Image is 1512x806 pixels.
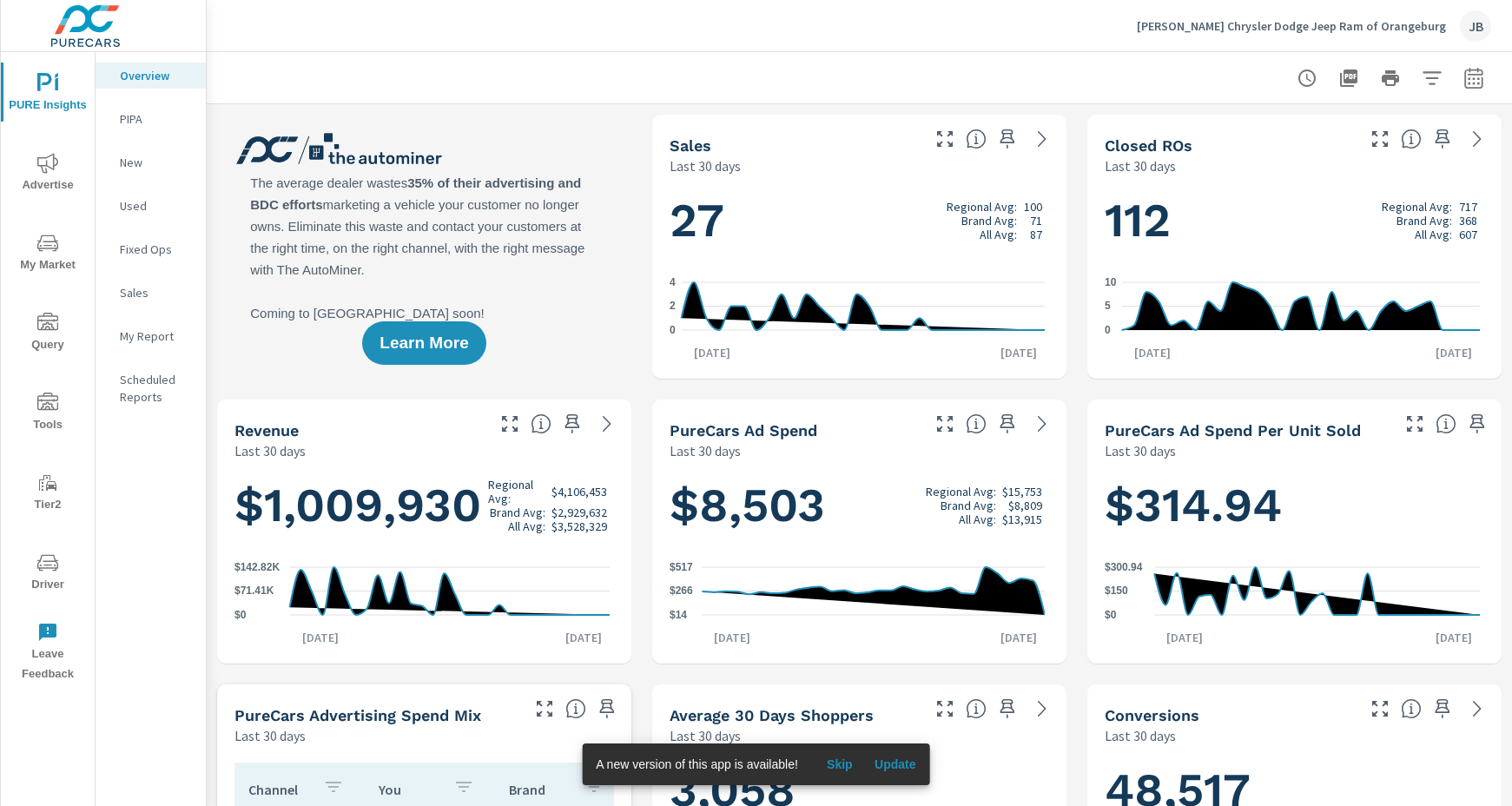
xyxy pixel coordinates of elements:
[380,335,468,351] span: Learn More
[234,561,280,573] text: $142.82K
[379,781,439,798] p: You
[1028,695,1056,723] a: See more details in report
[1105,136,1192,155] h5: Closed ROs
[490,505,545,519] p: Brand Avg:
[1105,276,1117,288] text: 10
[1463,125,1491,153] a: See more details in report
[670,421,817,439] h5: PureCars Ad Spend
[994,695,1021,723] span: Save this to your personalized report
[508,519,545,533] p: All Avg:
[551,519,607,533] p: $3,528,329
[941,499,996,512] p: Brand Avg:
[248,781,309,798] p: Channel
[966,129,987,149] span: Number of vehicles sold by the dealership over the selected date range. [Source: This data is sou...
[1331,61,1366,96] button: "Export Report to PDF"
[1456,61,1491,96] button: Select Date Range
[819,756,861,772] span: Skip
[682,344,743,361] p: [DATE]
[1122,344,1183,361] p: [DATE]
[1415,228,1452,241] p: All Avg:
[1105,725,1176,746] p: Last 30 days
[994,410,1021,438] span: Save this to your personalized report
[96,236,206,262] div: Fixed Ops
[1429,695,1456,723] span: Save this to your personalized report
[6,73,89,116] span: PURE Insights
[6,233,89,275] span: My Market
[670,585,693,597] text: $266
[1137,18,1446,34] p: [PERSON_NAME] Chrysler Dodge Jeep Ram of Orangeburg
[1436,413,1456,434] span: Average cost of advertising per each vehicle sold at the dealer over the selected date range. The...
[1429,125,1456,153] span: Save this to your personalized report
[120,371,192,406] p: Scheduled Reports
[6,393,89,435] span: Tools
[1030,228,1042,241] p: 87
[959,512,996,526] p: All Avg:
[670,440,741,461] p: Last 30 days
[120,110,192,128] p: PIPA
[670,324,676,336] text: 0
[551,505,607,519] p: $2,929,632
[96,193,206,219] div: Used
[931,125,959,153] button: Make Fullscreen
[980,228,1017,241] p: All Avg:
[120,67,192,84] p: Overview
[926,485,996,499] p: Regional Avg:
[1105,440,1176,461] p: Last 30 days
[362,321,485,365] button: Learn More
[947,200,1017,214] p: Regional Avg:
[1382,200,1452,214] p: Regional Avg:
[1459,214,1477,228] p: 368
[670,276,676,288] text: 4
[875,756,916,772] span: Update
[1,52,95,691] div: nav menu
[1024,200,1042,214] p: 100
[670,191,1049,250] h1: 27
[670,725,741,746] p: Last 30 days
[670,301,676,313] text: 2
[234,440,306,461] p: Last 30 days
[120,241,192,258] p: Fixed Ops
[1002,512,1042,526] p: $13,915
[670,136,711,155] h5: Sales
[812,750,868,778] button: Skip
[1415,61,1449,96] button: Apply Filters
[1105,301,1111,313] text: 5
[966,698,987,719] span: A rolling 30 day total of daily Shoppers on the dealership website, averaged over the selected da...
[509,781,570,798] p: Brand
[120,197,192,215] p: Used
[670,609,687,621] text: $14
[1459,200,1477,214] p: 717
[961,214,1017,228] p: Brand Avg:
[931,410,959,438] button: Make Fullscreen
[1366,695,1394,723] button: Make Fullscreen
[1105,191,1484,250] h1: 112
[966,413,987,434] span: Total cost of media for all PureCars channels for the selected dealership group over the selected...
[96,323,206,349] div: My Report
[670,706,874,724] h5: Average 30 Days Shoppers
[1423,629,1484,646] p: [DATE]
[234,725,306,746] p: Last 30 days
[1105,706,1199,724] h5: Conversions
[1401,129,1422,149] span: Number of Repair Orders Closed by the selected dealership group over the selected time range. [So...
[1105,585,1128,598] text: $150
[6,552,89,595] span: Driver
[670,155,741,176] p: Last 30 days
[531,695,558,723] button: Make Fullscreen
[1105,324,1111,336] text: 0
[6,313,89,355] span: Query
[1028,410,1056,438] a: See more details in report
[1028,125,1056,153] a: See more details in report
[1463,410,1491,438] span: Save this to your personalized report
[1105,609,1117,621] text: $0
[531,413,551,434] span: Total sales revenue over the selected date range. [Source: This data is sourced from the dealer’s...
[558,410,586,438] span: Save this to your personalized report
[1002,485,1042,499] p: $15,753
[988,344,1049,361] p: [DATE]
[565,698,586,719] span: This table looks at how you compare to the amount of budget you spend per channel as opposed to y...
[234,421,299,439] h5: Revenue
[234,609,247,621] text: $0
[994,125,1021,153] span: Save this to your personalized report
[96,106,206,132] div: PIPA
[1105,155,1176,176] p: Last 30 days
[1105,561,1143,573] text: $300.94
